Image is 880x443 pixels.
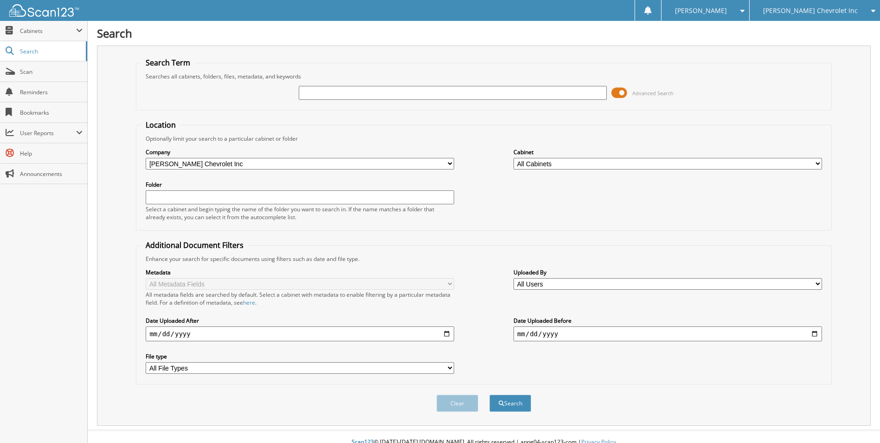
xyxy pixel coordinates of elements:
[146,181,454,189] label: Folder
[97,26,871,41] h1: Search
[514,148,822,156] label: Cabinet
[20,170,83,178] span: Announcements
[141,240,248,250] legend: Additional Document Filters
[141,135,826,143] div: Optionally limit your search to a particular cabinet or folder
[243,299,255,306] a: here
[141,120,180,130] legend: Location
[141,72,826,80] div: Searches all cabinets, folders, files, metadata, and keywords
[146,291,454,306] div: All metadata fields are searched by default. Select a cabinet with metadata to enable filtering b...
[632,90,674,97] span: Advanced Search
[20,129,76,137] span: User Reports
[514,317,822,325] label: Date Uploaded Before
[146,148,454,156] label: Company
[514,268,822,276] label: Uploaded By
[9,4,79,17] img: scan123-logo-white.svg
[20,88,83,96] span: Reminders
[763,8,858,13] span: [PERSON_NAME] Chevrolet Inc
[141,255,826,263] div: Enhance your search for specific documents using filters such as date and file type.
[146,317,454,325] label: Date Uploaded After
[146,205,454,221] div: Select a cabinet and begin typing the name of the folder you want to search in. If the name match...
[146,352,454,360] label: File type
[514,326,822,341] input: end
[146,326,454,341] input: start
[675,8,727,13] span: [PERSON_NAME]
[20,68,83,76] span: Scan
[20,109,83,117] span: Bookmarks
[437,395,478,412] button: Clear
[20,150,83,157] span: Help
[20,47,81,55] span: Search
[146,268,454,276] label: Metadata
[141,58,195,68] legend: Search Term
[20,27,76,35] span: Cabinets
[489,395,531,412] button: Search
